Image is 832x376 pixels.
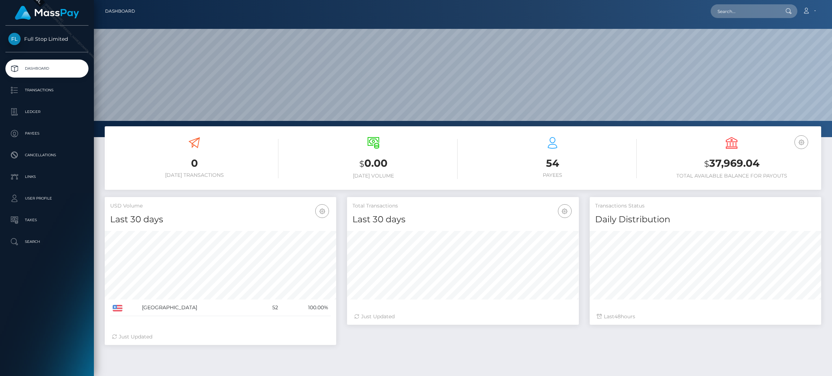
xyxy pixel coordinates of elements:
img: MassPay Logo [15,6,79,20]
p: Dashboard [8,63,86,74]
a: Links [5,168,88,186]
h6: Total Available Balance for Payouts [647,173,816,179]
a: Cancellations [5,146,88,164]
small: $ [704,159,709,169]
h4: Last 30 days [352,213,573,226]
h3: 0 [110,156,278,170]
p: Cancellations [8,150,86,161]
a: Dashboard [105,4,135,19]
h3: 37,969.04 [647,156,816,171]
div: Just Updated [354,313,571,320]
h5: USD Volume [110,202,331,210]
h6: [DATE] Transactions [110,172,278,178]
small: $ [359,159,364,169]
img: Full Stop Limited [8,33,21,45]
span: 48 [614,313,621,320]
p: Links [8,171,86,182]
div: Just Updated [112,333,329,341]
p: Payees [8,128,86,139]
h3: 54 [468,156,637,170]
span: Full Stop Limited [5,36,88,42]
p: Ledger [8,106,86,117]
h6: [DATE] Volume [289,173,458,179]
p: User Profile [8,193,86,204]
h6: Payees [468,172,637,178]
a: Dashboard [5,60,88,78]
h5: Transactions Status [595,202,816,210]
td: [GEOGRAPHIC_DATA] [139,300,259,316]
td: 100.00% [281,300,331,316]
a: User Profile [5,189,88,207]
a: Transactions [5,81,88,99]
a: Taxes [5,211,88,229]
div: Last hours [597,313,814,320]
h5: Total Transactions [352,202,573,210]
h3: 0.00 [289,156,458,171]
a: Search [5,233,88,251]
input: Search... [711,4,779,18]
p: Taxes [8,215,86,226]
h4: Last 30 days [110,213,331,226]
a: Payees [5,124,88,143]
a: Ledger [5,103,88,121]
p: Transactions [8,85,86,96]
h4: Daily Distribution [595,213,816,226]
p: Search [8,236,86,247]
img: US.png [113,305,122,311]
td: 52 [259,300,281,316]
